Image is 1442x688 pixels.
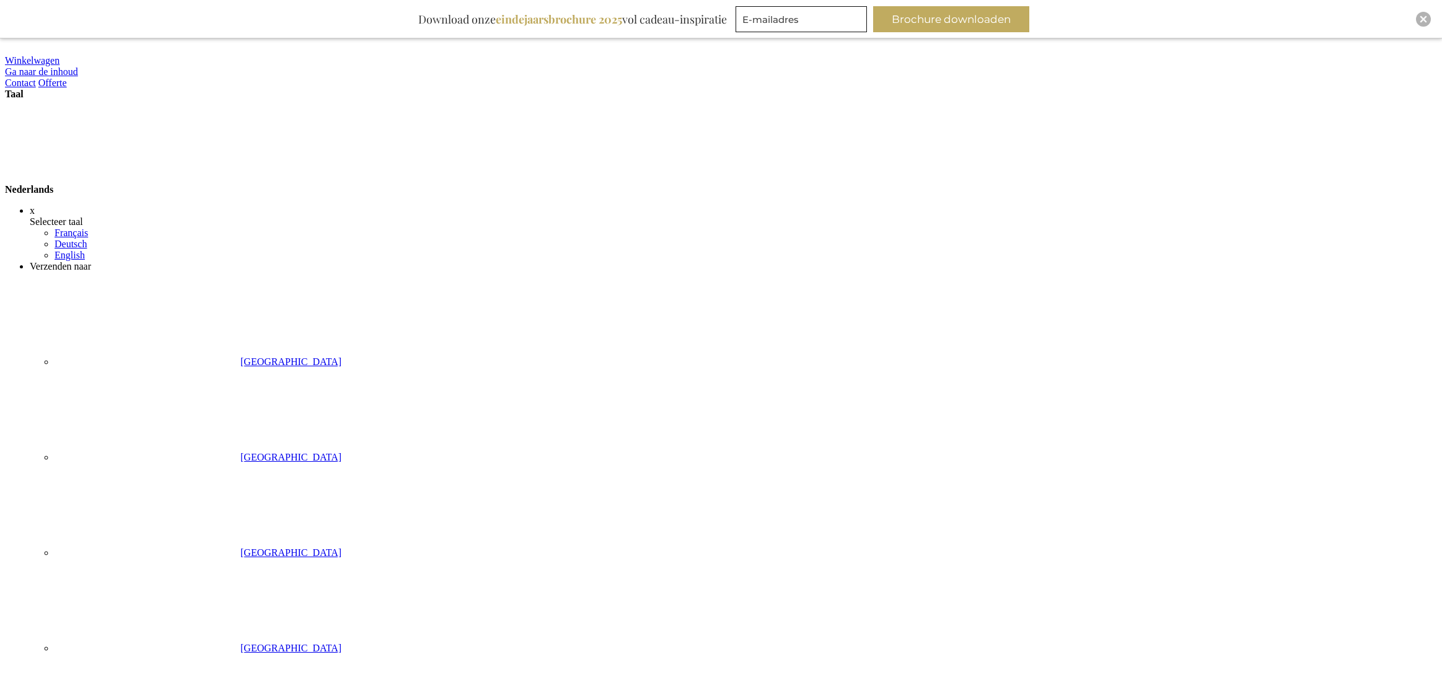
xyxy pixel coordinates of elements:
[5,77,36,88] a: Contact
[1416,12,1431,27] div: Close
[55,452,341,462] a: [GEOGRAPHIC_DATA]
[5,89,24,99] span: Taal
[30,216,1437,227] div: Selecteer taal
[55,547,341,558] a: [GEOGRAPHIC_DATA]
[5,100,1437,195] div: Nederlands
[736,6,867,32] input: E-mailadres
[873,6,1029,32] button: Brochure downloaden
[413,6,732,32] div: Download onze vol cadeau-inspiratie
[5,66,78,77] a: Ga naar de inhoud
[30,205,1437,216] div: x
[30,261,1437,272] div: Verzenden naar
[55,239,87,249] a: Deutsch
[5,184,53,195] span: Nederlands
[55,643,341,653] a: [GEOGRAPHIC_DATA]
[38,77,67,88] a: Offerte
[55,356,341,367] a: [GEOGRAPHIC_DATA]
[496,12,622,27] b: eindejaarsbrochure 2025
[736,6,871,36] form: marketing offers and promotions
[55,227,88,238] a: Français
[55,250,85,260] a: English
[5,55,59,66] a: Winkelwagen
[1420,15,1427,23] img: Close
